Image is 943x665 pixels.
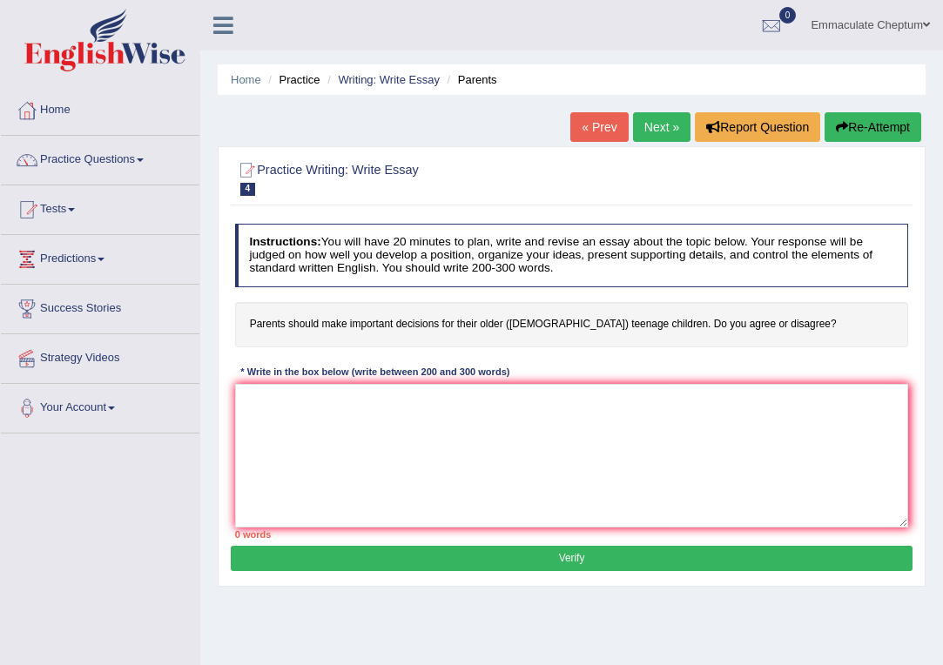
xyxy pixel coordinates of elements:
button: Re-Attempt [825,112,921,142]
span: 4 [240,183,256,196]
li: Parents [443,71,497,88]
button: Report Question [695,112,820,142]
a: Your Account [1,384,199,427]
span: 0 [779,7,797,24]
b: Instructions: [249,235,320,248]
button: Verify [231,546,912,571]
a: Strategy Videos [1,334,199,378]
h4: Parents should make important decisions for their older ([DEMOGRAPHIC_DATA]) teenage children. Do... [235,302,909,347]
h4: You will have 20 minutes to plan, write and revise an essay about the topic below. Your response ... [235,224,909,286]
a: Success Stories [1,285,199,328]
h2: Practice Writing: Write Essay [235,159,653,196]
div: 0 words [235,527,909,541]
a: Home [231,73,261,86]
a: « Prev [570,112,628,142]
a: Home [1,86,199,130]
a: Predictions [1,235,199,279]
div: * Write in the box below (write between 200 and 300 words) [235,366,515,380]
a: Tests [1,185,199,229]
a: Writing: Write Essay [338,73,440,86]
a: Practice Questions [1,136,199,179]
li: Practice [264,71,320,88]
a: Next » [633,112,690,142]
